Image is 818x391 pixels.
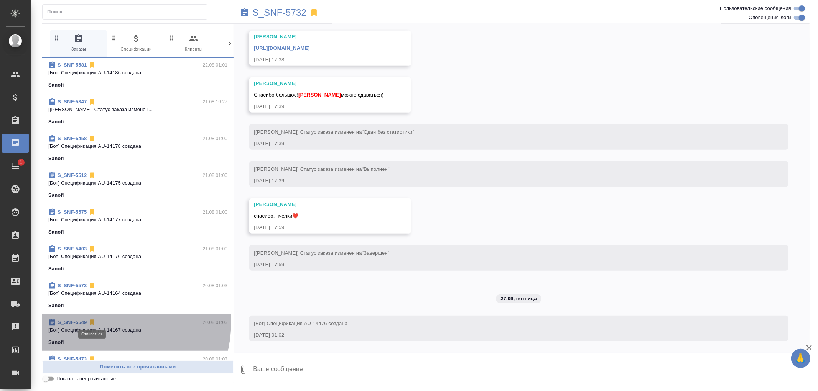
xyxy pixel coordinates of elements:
p: 21.08 01:00 [203,245,228,253]
span: Входящие [225,34,277,53]
a: S_SNF-5732 [252,9,306,16]
div: [PERSON_NAME] [254,33,384,41]
svg: Зажми и перетащи, чтобы поменять порядок вкладок [168,34,175,41]
svg: Отписаться [88,282,96,290]
div: S_SNF-540321.08 01:00[Бот] Спецификация AU-14176 созданаSanofi [42,240,234,277]
svg: Зажми и перетащи, чтобы поменять порядок вкладок [53,34,60,41]
a: S_SNF-5473 [58,356,87,362]
div: S_SNF-534721.08 16:27[[PERSON_NAME]] Статус заказа изменен...Sanofi [42,93,234,130]
div: S_SNF-557521.08 01:00[Бот] Спецификация AU-14177 созданаSanofi [42,204,234,240]
p: Sanofi [48,155,64,162]
p: 21.08 01:00 [203,208,228,216]
a: S_SNF-5573 [58,283,87,288]
span: Спасибо большое! можно сдаваться) [254,92,383,98]
span: "Сдан без статистики" [362,129,415,135]
p: [[PERSON_NAME]] Статус заказа изменен... [48,106,227,113]
div: [DATE] 17:59 [254,224,384,231]
span: Клиенты [168,34,219,53]
svg: Отписаться [88,98,96,106]
p: Sanofi [48,118,64,126]
a: S_SNF-5403 [58,246,87,252]
svg: Отписаться [88,172,96,179]
p: 27.09, пятница [500,295,537,303]
span: Оповещения-логи [749,14,791,21]
div: [PERSON_NAME] [254,80,384,87]
p: 21.08 16:27 [203,98,228,106]
div: S_SNF-547320.08 01:03[Бот] Спецификация AU-14163 созданаSanofi [42,351,234,388]
span: 1 [15,159,27,166]
span: [[PERSON_NAME]] Статус заказа изменен на [254,250,389,256]
div: [DATE] 17:39 [254,177,761,185]
span: [PERSON_NAME] [298,92,341,98]
p: 20.08 01:03 [203,282,228,290]
a: S_SNF-5458 [58,136,87,141]
p: [Бот] Спецификация AU-14175 создана [48,179,227,187]
p: Sanofi [48,81,64,89]
svg: Отписаться [88,245,96,253]
div: S_SNF-554920.08 01:03[Бот] Спецификация AU-14167 созданаSanofi [42,314,234,351]
p: [Бот] Спецификация AU-14186 создана [48,69,227,77]
svg: Зажми и перетащи, чтобы поменять порядок вкладок [110,34,118,41]
span: Показать непрочитанные [56,375,116,383]
p: 20.08 01:03 [203,319,228,326]
span: 🙏 [794,350,807,366]
div: [DATE] 17:39 [254,140,761,147]
svg: Зажми и перетащи, чтобы поменять порядок вкладок [225,34,233,41]
span: "Выполнен" [362,166,390,172]
p: Sanofi [48,339,64,346]
p: 21.08 01:00 [203,172,228,179]
div: [DATE] 01:02 [254,331,761,339]
a: S_SNF-5347 [58,99,87,105]
svg: Отписаться [88,355,96,363]
span: [[PERSON_NAME]] Статус заказа изменен на [254,166,389,172]
div: [DATE] 17:39 [254,103,384,110]
span: Спецификации [110,34,162,53]
p: Sanofi [48,302,64,309]
div: S_SNF-557320.08 01:03[Бот] Спецификация AU-14164 созданаSanofi [42,277,234,314]
a: S_SNF-5575 [58,209,87,215]
svg: Отписаться [88,135,96,142]
p: [Бот] Спецификация AU-14176 создана [48,253,227,260]
span: [Бот] Спецификация AU-14476 создана [254,321,347,326]
input: Поиск [47,7,207,17]
svg: Отписаться [88,208,96,216]
a: S_SNF-5581 [58,62,87,68]
span: "Завершен" [362,250,390,256]
button: Пометить все прочитанными [42,360,234,374]
div: S_SNF-558122.08 01:01[Бот] Спецификация AU-14186 созданаSanofi [42,57,234,93]
span: Заказы [53,34,104,53]
p: 22.08 01:01 [203,61,228,69]
span: Пометить все прочитанными [46,363,229,371]
a: 1 [2,157,29,176]
button: 🙏 [791,349,810,368]
span: Пользовательские сообщения [720,5,791,12]
p: [Бот] Спецификация AU-14178 создана [48,142,227,150]
p: [Бот] Спецификация AU-14167 создана [48,326,227,334]
p: Sanofi [48,228,64,236]
p: Sanofi [48,191,64,199]
p: Sanofi [48,265,64,273]
div: [PERSON_NAME] [254,201,384,208]
div: S_SNF-551221.08 01:00[Бот] Спецификация AU-14175 созданаSanofi [42,167,234,204]
span: [[PERSON_NAME]] Статус заказа изменен на [254,129,414,135]
a: [URL][DOMAIN_NAME] [254,45,309,51]
p: [Бот] Спецификация AU-14177 создана [48,216,227,224]
p: 20.08 01:03 [203,355,228,363]
p: 21.08 01:00 [203,135,228,142]
span: спасибо, пчелки❤️ [254,213,298,219]
p: [Бот] Спецификация AU-14164 создана [48,290,227,297]
div: [DATE] 17:38 [254,56,384,64]
div: S_SNF-545821.08 01:00[Бот] Спецификация AU-14178 созданаSanofi [42,130,234,167]
svg: Отписаться [88,61,96,69]
div: [DATE] 17:59 [254,261,761,268]
a: S_SNF-5512 [58,172,87,178]
a: S_SNF-5549 [58,319,87,325]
